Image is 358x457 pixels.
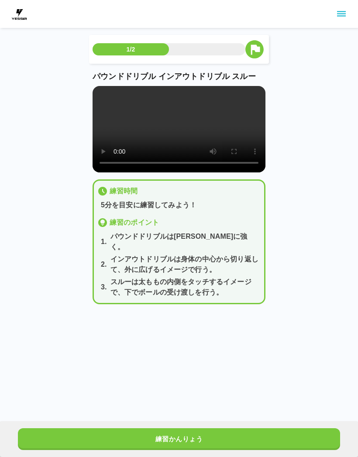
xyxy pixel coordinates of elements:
[110,186,138,196] p: 練習時間
[127,45,135,54] p: 1/2
[10,5,28,23] img: dummy
[334,7,349,21] button: sidemenu
[101,259,107,270] p: 2 .
[101,282,107,292] p: 3 .
[110,254,261,275] p: インアウトドリブルは身体の中心から切り返して、外に広げるイメージで行う。
[93,71,265,82] p: パウンドドリブル インアウトドリブル スルー
[101,200,261,210] p: 5分を目安に練習してみよう！
[110,277,261,298] p: スルーは太ももの内側をタッチするイメージで、下でボールの受け渡しを行う。
[101,237,107,247] p: 1 .
[110,231,261,252] p: パウンドドリブルは[PERSON_NAME]に強く。
[110,217,159,228] p: 練習のポイント
[18,428,340,450] button: 練習かんりょう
